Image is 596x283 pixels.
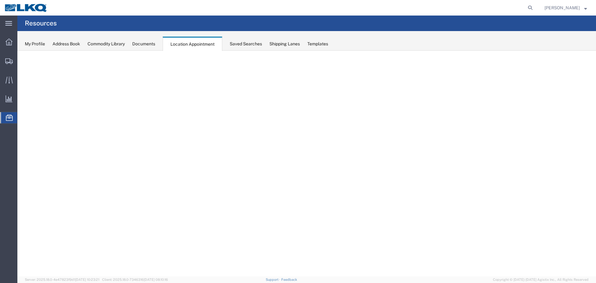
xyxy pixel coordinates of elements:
div: Documents [132,41,155,47]
span: William Haney [544,4,580,11]
a: Support [266,278,281,281]
button: [PERSON_NAME] [544,4,587,11]
iframe: FS Legacy Container [17,51,596,276]
div: Saved Searches [230,41,262,47]
span: [DATE] 08:10:16 [144,278,168,281]
div: Location Appointment [163,37,222,51]
div: Address Book [52,41,80,47]
span: Client: 2025.18.0-7346316 [102,278,168,281]
span: Copyright © [DATE]-[DATE] Agistix Inc., All Rights Reserved [493,277,589,282]
span: [DATE] 10:23:21 [75,278,99,281]
div: Templates [307,41,328,47]
span: Server: 2025.18.0-4e47823f9d1 [25,278,99,281]
h4: Resources [25,16,57,31]
div: My Profile [25,41,45,47]
div: Shipping Lanes [269,41,300,47]
div: Commodity Library [88,41,125,47]
img: logo [4,3,48,12]
a: Feedback [281,278,297,281]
